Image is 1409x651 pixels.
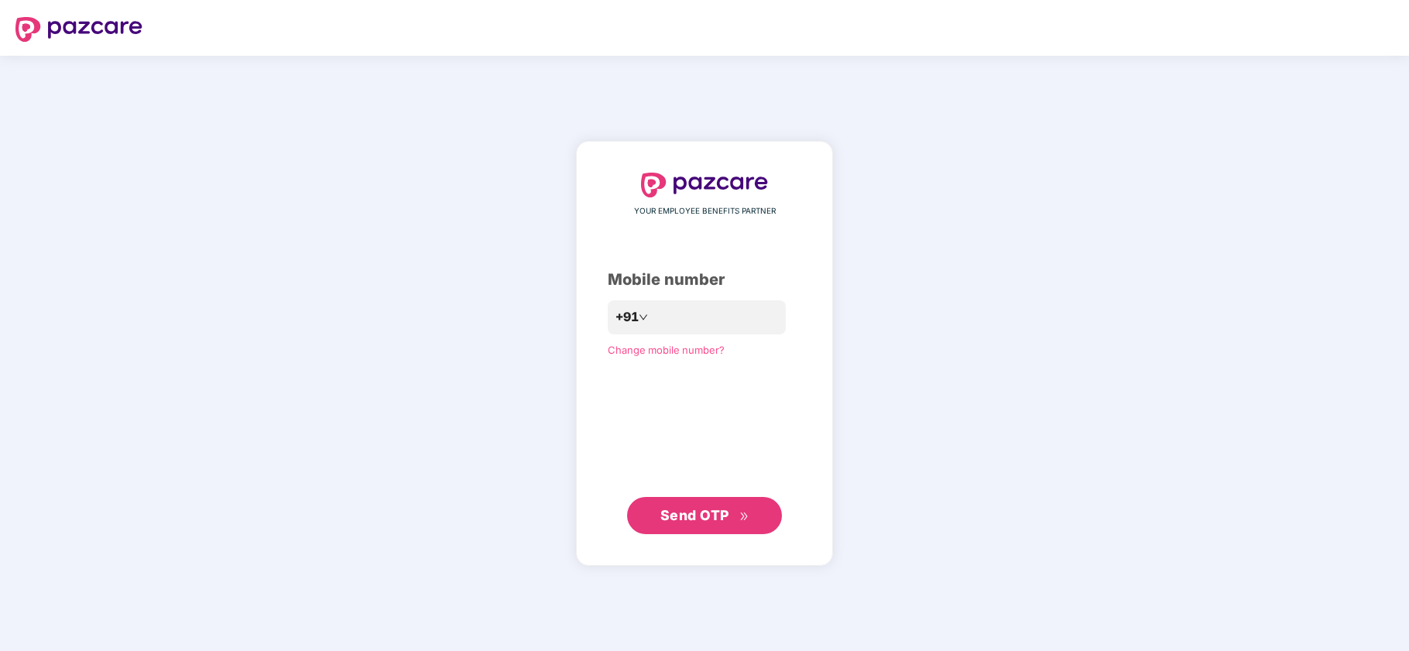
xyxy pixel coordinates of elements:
[615,307,639,327] span: +91
[739,512,749,522] span: double-right
[15,17,142,42] img: logo
[608,344,725,356] a: Change mobile number?
[641,173,768,197] img: logo
[634,205,776,218] span: YOUR EMPLOYEE BENEFITS PARTNER
[660,507,729,523] span: Send OTP
[627,497,782,534] button: Send OTPdouble-right
[608,268,801,292] div: Mobile number
[639,313,648,322] span: down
